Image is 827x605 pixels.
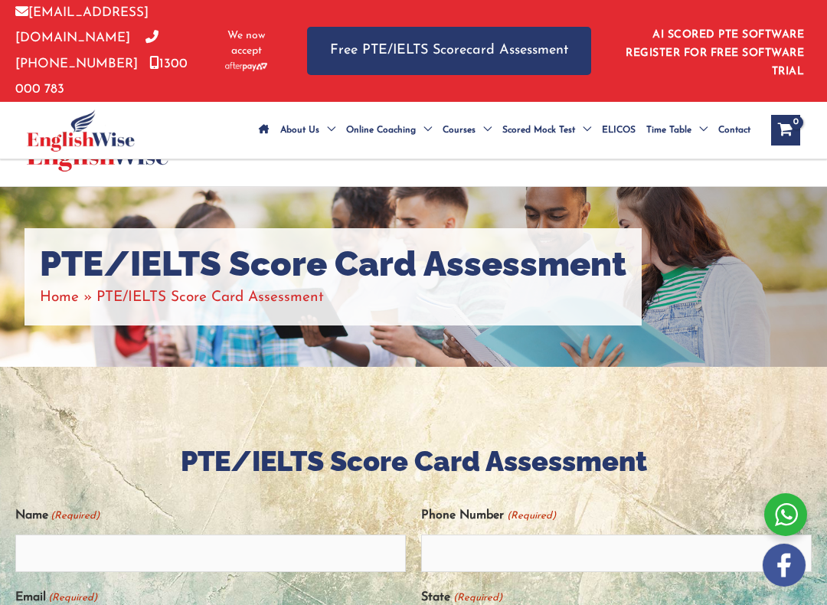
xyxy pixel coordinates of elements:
[622,17,812,85] aside: Header Widget 1
[597,103,641,157] a: ELICOS
[641,103,713,157] a: Time TableMenu Toggle
[602,103,636,157] span: ELICOS
[224,28,269,59] span: We now accept
[275,103,341,157] a: About UsMenu Toggle
[253,103,756,157] nav: Site Navigation: Main Menu
[40,290,79,305] a: Home
[763,544,806,587] img: white-facebook.png
[96,290,324,305] span: PTE/IELTS Score Card Assessment
[15,6,149,44] a: [EMAIL_ADDRESS][DOMAIN_NAME]
[421,503,555,528] label: Phone Number
[497,103,597,157] a: Scored Mock TestMenu Toggle
[626,29,804,77] a: AI SCORED PTE SOFTWARE REGISTER FOR FREE SOFTWARE TRIAL
[280,103,319,157] span: About Us
[307,27,591,75] a: Free PTE/IELTS Scorecard Assessment
[40,285,626,310] nav: Breadcrumbs
[713,103,756,157] a: Contact
[502,103,575,157] span: Scored Mock Test
[341,103,437,157] a: Online CoachingMenu Toggle
[718,103,750,157] span: Contact
[40,244,626,285] h1: PTE/IELTS Score Card Assessment
[15,31,159,70] a: [PHONE_NUMBER]
[476,103,492,157] span: Menu Toggle
[225,62,267,70] img: Afterpay-Logo
[15,443,812,479] h2: PTE/IELTS Score Card Assessment
[437,103,497,157] a: CoursesMenu Toggle
[771,115,800,146] a: View Shopping Cart, empty
[319,103,335,157] span: Menu Toggle
[691,103,708,157] span: Menu Toggle
[416,103,432,157] span: Menu Toggle
[27,110,135,152] img: cropped-ew-logo
[575,103,591,157] span: Menu Toggle
[15,57,188,96] a: 1300 000 783
[346,103,416,157] span: Online Coaching
[443,103,476,157] span: Courses
[15,503,100,528] label: Name
[646,103,691,157] span: Time Table
[50,503,100,528] span: (Required)
[505,503,556,528] span: (Required)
